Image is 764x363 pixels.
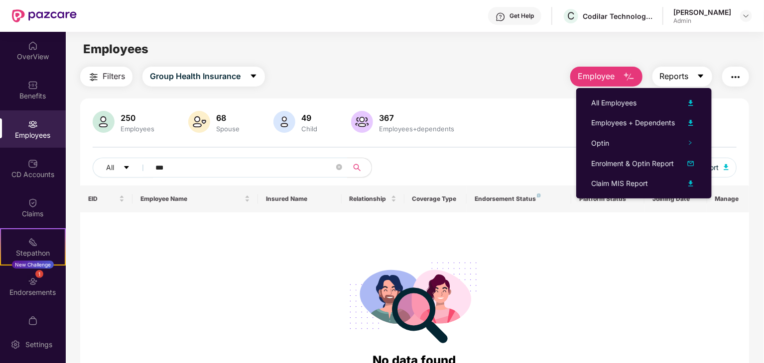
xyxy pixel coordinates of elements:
th: Coverage Type [404,185,467,212]
div: 49 [299,113,319,123]
span: EID [88,195,117,203]
div: Codilar Technologies Private Limited [583,11,652,21]
button: Group Health Insurancecaret-down [142,67,265,87]
div: New Challenge [12,261,54,269]
div: 250 [119,113,156,123]
button: Reportscaret-down [652,67,712,87]
th: Manage [707,185,749,212]
img: svg+xml;base64,PHN2ZyB4bWxucz0iaHR0cDovL3d3dy53My5vcmcvMjAwMC9zdmciIHdpZHRoPSI4IiBoZWlnaHQ9IjgiIH... [537,193,541,197]
div: 68 [214,113,242,123]
img: svg+xml;base64,PHN2ZyB4bWxucz0iaHR0cDovL3d3dy53My5vcmcvMjAwMC9zdmciIHhtbG5zOnhsaW5rPSJodHRwOi8vd3... [685,117,697,129]
span: close-circle [336,164,342,170]
span: Employees [83,42,148,56]
button: Employee [570,67,642,87]
img: svg+xml;base64,PHN2ZyBpZD0iQ2xhaW0iIHhtbG5zPSJodHRwOi8vd3d3LnczLm9yZy8yMDAwL3N2ZyIgd2lkdGg9IjIwIi... [28,198,38,208]
img: svg+xml;base64,PHN2ZyB4bWxucz0iaHR0cDovL3d3dy53My5vcmcvMjAwMC9zdmciIHhtbG5zOnhsaW5rPSJodHRwOi8vd3... [188,111,210,133]
span: Employee [578,70,615,83]
div: Child [299,125,319,133]
img: svg+xml;base64,PHN2ZyB4bWxucz0iaHR0cDovL3d3dy53My5vcmcvMjAwMC9zdmciIHhtbG5zOnhsaW5rPSJodHRwOi8vd3... [351,111,373,133]
img: svg+xml;base64,PHN2ZyBpZD0iQmVuZWZpdHMiIHhtbG5zPSJodHRwOi8vd3d3LnczLm9yZy8yMDAwL3N2ZyIgd2lkdGg9Ij... [28,80,38,90]
img: svg+xml;base64,PHN2ZyB4bWxucz0iaHR0cDovL3d3dy53My5vcmcvMjAwMC9zdmciIHhtbG5zOnhsaW5rPSJodHRwOi8vd3... [685,97,697,109]
div: Spouse [214,125,242,133]
div: All Employees [591,97,637,108]
img: svg+xml;base64,PHN2ZyB4bWxucz0iaHR0cDovL3d3dy53My5vcmcvMjAwMC9zdmciIHdpZHRoPSIyMSIgaGVpZ2h0PSIyMC... [28,237,38,247]
span: close-circle [336,163,342,173]
img: svg+xml;base64,PHN2ZyB4bWxucz0iaHR0cDovL3d3dy53My5vcmcvMjAwMC9zdmciIHdpZHRoPSIyODgiIGhlaWdodD0iMj... [343,250,486,351]
span: All [106,162,114,173]
span: Employee Name [140,195,243,203]
span: search [347,164,367,172]
img: New Pazcare Logo [12,9,77,22]
th: EID [80,185,132,212]
div: Employees+dependents [377,125,456,133]
div: Endorsement Status [475,195,563,203]
div: Enrolment & Optin Report [591,158,674,169]
img: svg+xml;base64,PHN2ZyBpZD0iTXlfT3JkZXJzIiBkYXRhLW5hbWU9Ik15IE9yZGVycyIgeG1sbnM9Imh0dHA6Ly93d3cudz... [28,316,38,326]
img: svg+xml;base64,PHN2ZyB4bWxucz0iaHR0cDovL3d3dy53My5vcmcvMjAwMC9zdmciIHhtbG5zOnhsaW5rPSJodHRwOi8vd3... [93,111,115,133]
img: svg+xml;base64,PHN2ZyB4bWxucz0iaHR0cDovL3d3dy53My5vcmcvMjAwMC9zdmciIHhtbG5zOnhsaW5rPSJodHRwOi8vd3... [623,71,635,83]
img: svg+xml;base64,PHN2ZyBpZD0iSGVscC0zMngzMiIgeG1sbnM9Imh0dHA6Ly93d3cudzMub3JnLzIwMDAvc3ZnIiB3aWR0aD... [496,12,506,22]
button: Filters [80,67,132,87]
img: svg+xml;base64,PHN2ZyB4bWxucz0iaHR0cDovL3d3dy53My5vcmcvMjAwMC9zdmciIHhtbG5zOnhsaW5rPSJodHRwOi8vd3... [273,111,295,133]
div: Claim MIS Report [591,178,648,189]
div: 367 [377,113,456,123]
span: Reports [660,70,689,83]
span: caret-down [123,164,130,172]
span: C [567,10,575,22]
img: svg+xml;base64,PHN2ZyB4bWxucz0iaHR0cDovL3d3dy53My5vcmcvMjAwMC9zdmciIHdpZHRoPSIyNCIgaGVpZ2h0PSIyNC... [88,71,100,83]
span: caret-down [250,72,257,81]
button: search [347,158,372,178]
div: [PERSON_NAME] [673,7,731,17]
div: Settings [22,340,55,350]
img: svg+xml;base64,PHN2ZyBpZD0iRW1wbG95ZWVzIiB4bWxucz0iaHR0cDovL3d3dy53My5vcmcvMjAwMC9zdmciIHdpZHRoPS... [28,119,38,129]
div: Employees + Dependents [591,117,675,128]
th: Employee Name [132,185,258,212]
div: Get Help [509,12,534,20]
div: Employees [119,125,156,133]
img: svg+xml;base64,PHN2ZyB4bWxucz0iaHR0cDovL3d3dy53My5vcmcvMjAwMC9zdmciIHhtbG5zOnhsaW5rPSJodHRwOi8vd3... [685,178,697,189]
th: Insured Name [258,185,342,212]
div: 1 [35,270,43,278]
img: svg+xml;base64,PHN2ZyBpZD0iRHJvcGRvd24tMzJ4MzIiIHhtbG5zPSJodHRwOi8vd3d3LnczLm9yZy8yMDAwL3N2ZyIgd2... [742,12,750,20]
img: svg+xml;base64,PHN2ZyBpZD0iSG9tZSIgeG1sbnM9Imh0dHA6Ly93d3cudzMub3JnLzIwMDAvc3ZnIiB3aWR0aD0iMjAiIG... [28,41,38,51]
button: Allcaret-down [93,158,153,178]
th: Relationship [342,185,404,212]
img: svg+xml;base64,PHN2ZyB4bWxucz0iaHR0cDovL3d3dy53My5vcmcvMjAwMC9zdmciIHhtbG5zOnhsaW5rPSJodHRwOi8vd3... [685,158,697,170]
img: svg+xml;base64,PHN2ZyBpZD0iQ0RfQWNjb3VudHMiIGRhdGEtbmFtZT0iQ0QgQWNjb3VudHMiIHhtbG5zPSJodHRwOi8vd3... [28,159,38,169]
img: svg+xml;base64,PHN2ZyB4bWxucz0iaHR0cDovL3d3dy53My5vcmcvMjAwMC9zdmciIHhtbG5zOnhsaW5rPSJodHRwOi8vd3... [724,164,729,170]
img: svg+xml;base64,PHN2ZyB4bWxucz0iaHR0cDovL3d3dy53My5vcmcvMjAwMC9zdmciIHdpZHRoPSIyNCIgaGVpZ2h0PSIyNC... [730,71,742,83]
span: Filters [103,70,125,83]
img: svg+xml;base64,PHN2ZyBpZD0iU2V0dGluZy0yMHgyMCIgeG1sbnM9Imh0dHA6Ly93d3cudzMub3JnLzIwMDAvc3ZnIiB3aW... [10,340,20,350]
span: Optin [591,139,609,147]
span: Relationship [350,195,389,203]
span: caret-down [697,72,705,81]
span: right [688,140,693,145]
div: Stepathon [1,248,65,258]
div: Admin [673,17,731,25]
img: svg+xml;base64,PHN2ZyBpZD0iRW5kb3JzZW1lbnRzIiB4bWxucz0iaHR0cDovL3d3dy53My5vcmcvMjAwMC9zdmciIHdpZH... [28,276,38,286]
span: Group Health Insurance [150,70,241,83]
